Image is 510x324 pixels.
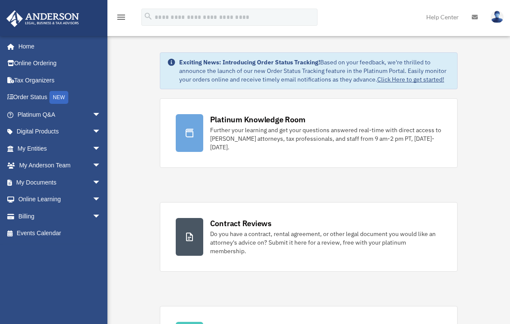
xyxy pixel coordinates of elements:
a: menu [116,15,126,22]
a: Online Ordering [6,55,114,72]
i: search [144,12,153,21]
a: Click Here to get started! [377,76,444,83]
a: Contract Reviews Do you have a contract, rental agreement, or other legal document you would like... [160,202,458,272]
strong: Exciting News: Introducing Order Status Tracking! [179,58,320,66]
a: Digital Productsarrow_drop_down [6,123,114,140]
div: Further your learning and get your questions answered real-time with direct access to [PERSON_NAM... [210,126,442,151]
i: menu [116,12,126,22]
span: arrow_drop_down [92,208,110,225]
a: Tax Organizers [6,72,114,89]
span: arrow_drop_down [92,191,110,209]
div: Do you have a contract, rental agreement, or other legal document you would like an attorney's ad... [210,230,442,255]
a: Platinum Q&Aarrow_drop_down [6,106,114,123]
span: arrow_drop_down [92,106,110,124]
span: arrow_drop_down [92,157,110,175]
img: User Pic [491,11,504,23]
span: arrow_drop_down [92,174,110,191]
span: arrow_drop_down [92,123,110,141]
a: Online Learningarrow_drop_down [6,191,114,208]
a: Home [6,38,110,55]
span: arrow_drop_down [92,140,110,157]
div: Based on your feedback, we're thrilled to announce the launch of our new Order Status Tracking fe... [179,58,451,84]
a: My Documentsarrow_drop_down [6,174,114,191]
a: Billingarrow_drop_down [6,208,114,225]
div: Platinum Knowledge Room [210,114,305,125]
a: Order StatusNEW [6,89,114,106]
a: Events Calendar [6,225,114,242]
img: Anderson Advisors Platinum Portal [4,10,82,27]
a: My Anderson Teamarrow_drop_down [6,157,114,174]
div: NEW [49,91,68,104]
a: Platinum Knowledge Room Further your learning and get your questions answered real-time with dire... [160,98,458,168]
a: My Entitiesarrow_drop_down [6,140,114,157]
div: Contract Reviews [210,218,272,229]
